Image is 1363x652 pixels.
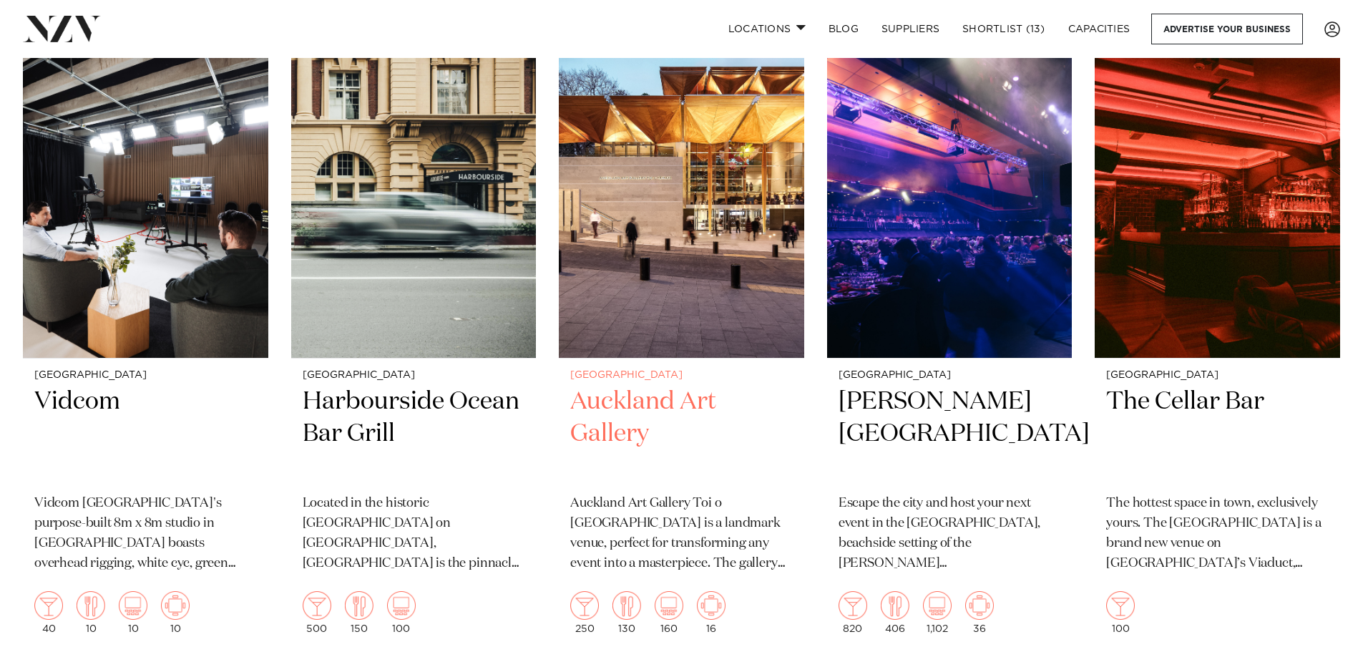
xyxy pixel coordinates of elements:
[303,494,525,574] p: Located in the historic [GEOGRAPHIC_DATA] on [GEOGRAPHIC_DATA], [GEOGRAPHIC_DATA] is the pinnacle...
[34,591,63,620] img: cocktail.png
[881,591,909,620] img: dining.png
[77,591,105,620] img: dining.png
[839,370,1061,381] small: [GEOGRAPHIC_DATA]
[612,591,641,634] div: 130
[839,591,867,620] img: cocktail.png
[570,370,793,381] small: [GEOGRAPHIC_DATA]
[34,370,257,381] small: [GEOGRAPHIC_DATA]
[1151,14,1303,44] a: Advertise your business
[387,591,416,620] img: theatre.png
[345,591,373,634] div: 150
[655,591,683,634] div: 160
[655,591,683,620] img: theatre.png
[570,591,599,634] div: 250
[1106,494,1329,574] p: The hottest space in town, exclusively yours. The [GEOGRAPHIC_DATA] is a brand new venue on [GEOG...
[570,591,599,620] img: cocktail.png
[291,29,537,646] a: Exterior of Auckland Ferry Terminal [GEOGRAPHIC_DATA] Harbourside Ocean Bar Grill Located in the ...
[881,591,909,634] div: 406
[559,29,804,646] a: [GEOGRAPHIC_DATA] Auckland Art Gallery Auckland Art Gallery Toi o [GEOGRAPHIC_DATA] is a landmark...
[870,14,951,44] a: SUPPLIERS
[345,591,373,620] img: dining.png
[34,494,257,574] p: Vidcom [GEOGRAPHIC_DATA]'s purpose-built 8m x 8m studio in [GEOGRAPHIC_DATA] boasts overhead rigg...
[303,591,331,634] div: 500
[839,494,1061,574] p: Escape the city and host your next event in the [GEOGRAPHIC_DATA], beachside setting of the [PERS...
[965,591,994,634] div: 36
[965,591,994,620] img: meeting.png
[23,16,101,42] img: nzv-logo.png
[1106,370,1329,381] small: [GEOGRAPHIC_DATA]
[697,591,726,620] img: meeting.png
[303,591,331,620] img: cocktail.png
[839,386,1061,482] h2: [PERSON_NAME][GEOGRAPHIC_DATA]
[34,591,63,634] div: 40
[119,591,147,634] div: 10
[1106,386,1329,482] h2: The Cellar Bar
[161,591,190,620] img: meeting.png
[23,29,268,646] a: [GEOGRAPHIC_DATA] Vidcom Vidcom [GEOGRAPHIC_DATA]'s purpose-built 8m x 8m studio in [GEOGRAPHIC_D...
[951,14,1057,44] a: Shortlist (13)
[119,591,147,620] img: theatre.png
[570,494,793,574] p: Auckland Art Gallery Toi o [GEOGRAPHIC_DATA] is a landmark venue, perfect for transforming any ev...
[697,591,726,634] div: 16
[1057,14,1142,44] a: Capacities
[570,386,793,482] h2: Auckland Art Gallery
[161,591,190,634] div: 10
[839,591,867,634] div: 820
[1095,29,1340,646] a: [GEOGRAPHIC_DATA] The Cellar Bar The hottest space in town, exclusively yours. The [GEOGRAPHIC_DA...
[303,386,525,482] h2: Harbourside Ocean Bar Grill
[923,591,952,620] img: theatre.png
[1106,591,1135,634] div: 100
[291,29,537,359] img: Exterior of Auckland Ferry Terminal
[303,370,525,381] small: [GEOGRAPHIC_DATA]
[1106,591,1135,620] img: cocktail.png
[923,591,952,634] div: 1,102
[387,591,416,634] div: 100
[77,591,105,634] div: 10
[827,29,1073,646] a: [GEOGRAPHIC_DATA] [PERSON_NAME][GEOGRAPHIC_DATA] Escape the city and host your next event in the ...
[717,14,817,44] a: Locations
[817,14,870,44] a: BLOG
[612,591,641,620] img: dining.png
[34,386,257,482] h2: Vidcom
